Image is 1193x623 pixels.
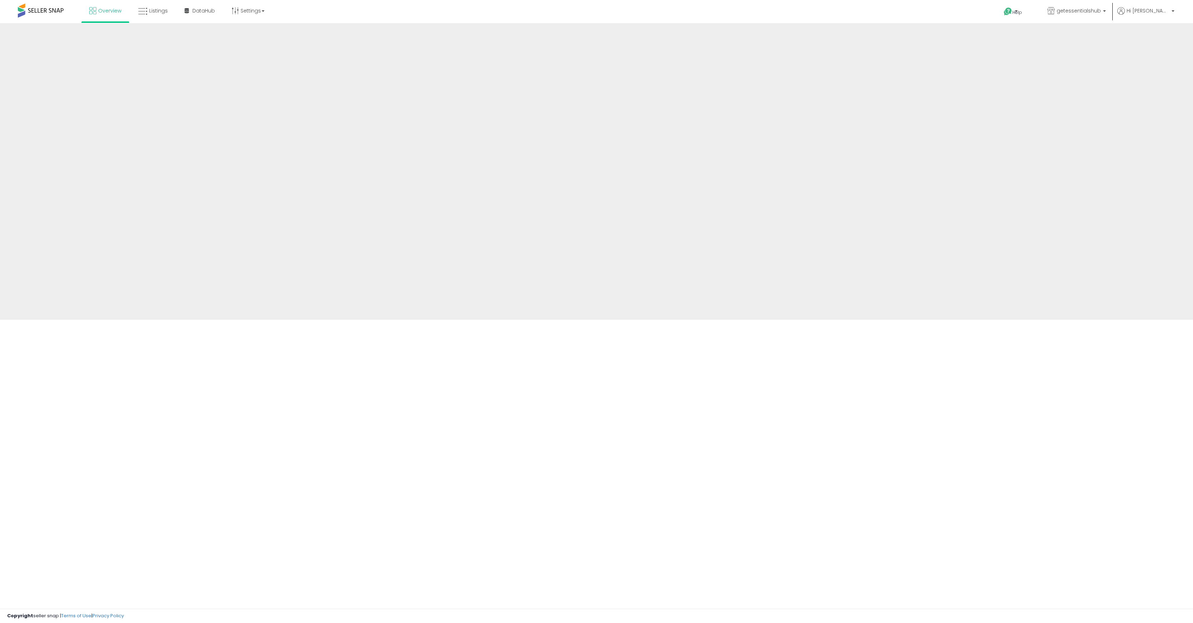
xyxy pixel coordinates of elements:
[98,7,121,14] span: Overview
[149,7,168,14] span: Listings
[1117,7,1174,23] a: Hi [PERSON_NAME]
[1127,7,1169,14] span: Hi [PERSON_NAME]
[1012,9,1022,15] span: Help
[1003,7,1012,16] i: Get Help
[1057,7,1101,14] span: getessentialshub
[192,7,215,14] span: DataHub
[998,2,1036,23] a: Help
